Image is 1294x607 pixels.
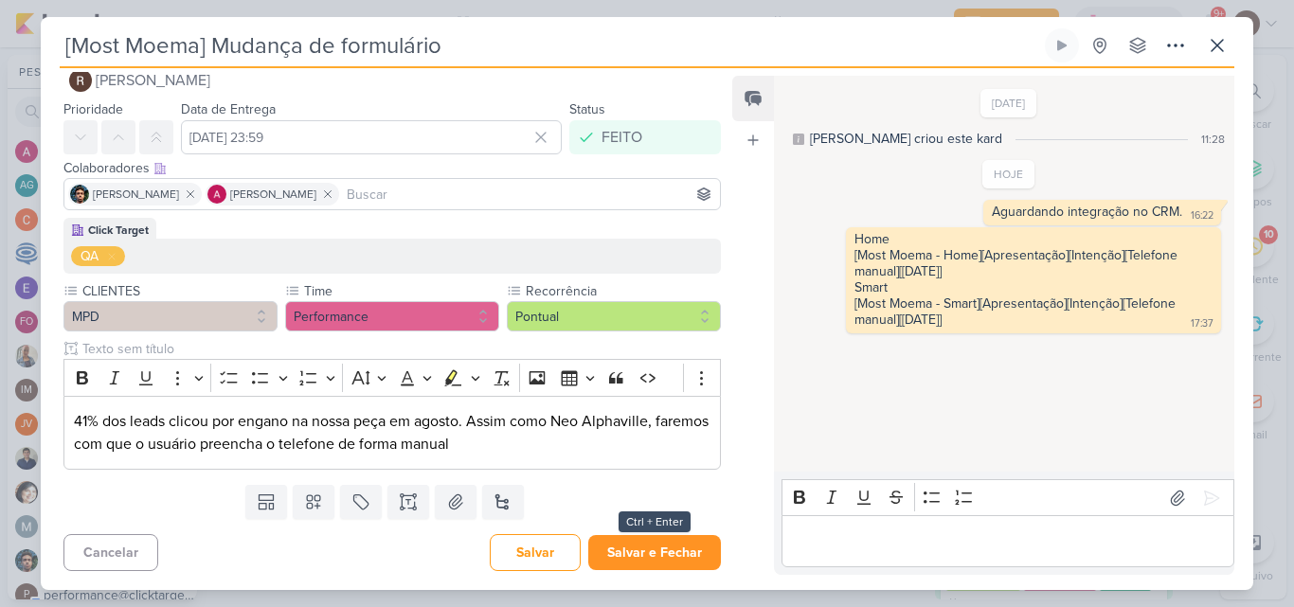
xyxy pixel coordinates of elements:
span: [PERSON_NAME] [93,186,179,203]
div: Editor editing area: main [782,515,1234,567]
div: QA [81,246,99,266]
label: Data de Entrega [181,101,276,117]
input: Kard Sem Título [60,28,1041,62]
div: Colaboradores [63,158,721,178]
label: Status [569,101,605,117]
button: Pontual [507,301,721,331]
div: Editor editing area: main [63,396,721,471]
div: Ligar relógio [1054,38,1069,53]
img: Alessandra Gomes [207,185,226,204]
button: Salvar e Fechar [588,535,721,570]
div: FEITO [602,126,642,149]
label: Prioridade [63,101,123,117]
label: CLIENTES [81,281,278,301]
div: [PERSON_NAME] criou este kard [810,129,1002,149]
div: Ctrl + Enter [619,511,691,532]
button: Salvar [490,534,581,571]
button: FEITO [569,120,721,154]
div: Smart [854,279,1213,295]
input: Texto sem título [79,339,721,359]
img: Nelito Junior [70,185,89,204]
input: Buscar [343,183,716,205]
span: [PERSON_NAME] [96,69,210,92]
button: MPD [63,301,278,331]
div: [Most Moema - Smart][Apresentação][Intenção][Telefone manual][[DATE]] [854,295,1179,328]
span: 41% dos leads clicou por engano na nossa peça em agosto. Assim como Neo Alphaville, faremos com q... [74,412,709,454]
input: Select a date [181,120,562,154]
div: 11:28 [1201,131,1225,148]
div: Editor toolbar [782,479,1234,516]
div: Aguardando integração no CRM. [992,204,1182,220]
div: Click Target [88,222,149,239]
div: 16:22 [1191,208,1213,223]
div: Editor toolbar [63,359,721,396]
span: [PERSON_NAME] [230,186,316,203]
button: Cancelar [63,534,158,571]
button: [PERSON_NAME] [63,63,721,98]
label: Time [302,281,499,301]
button: Performance [285,301,499,331]
div: Home [854,231,1213,247]
div: 17:37 [1191,316,1213,331]
img: Rafael Dornelles [69,69,92,92]
div: [Most Moema - Home][Apresentação][Intenção][Telefone manual][[DATE]] [854,247,1213,279]
label: Recorrência [524,281,721,301]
